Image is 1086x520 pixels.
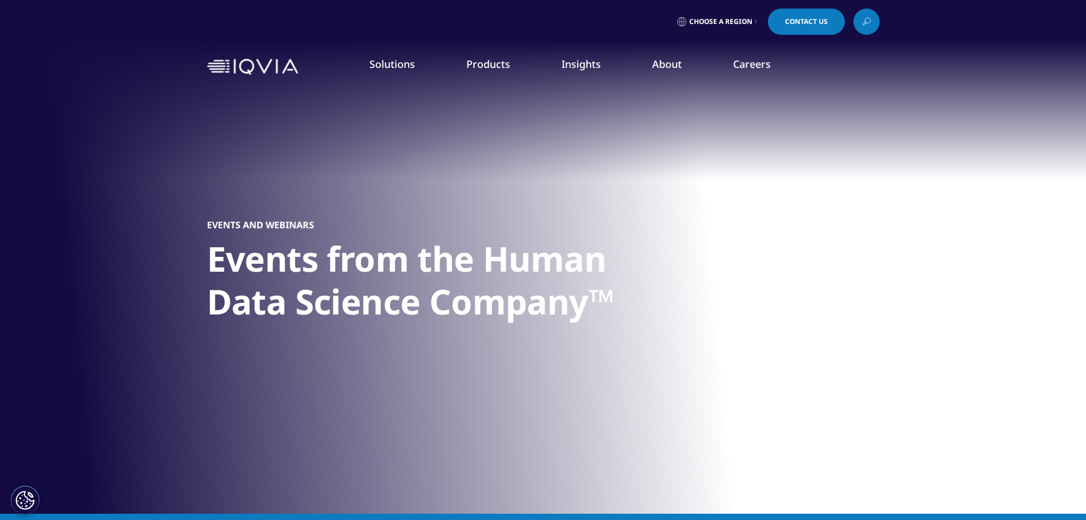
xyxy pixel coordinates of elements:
nav: Primary [303,40,880,94]
img: IQVIA Healthcare Information Technology and Pharma Clinical Research Company [207,59,298,75]
a: About [652,57,682,71]
a: Solutions [369,57,415,71]
h1: Events from the Human Data Science Company™ [207,237,634,330]
a: Contact Us [768,9,845,35]
span: Choose a Region [689,17,753,26]
span: Contact Us [785,18,828,25]
a: Insights [562,57,601,71]
a: Careers [733,57,771,71]
a: Products [466,57,510,71]
button: Cookies Settings [11,486,39,514]
h5: Events and Webinars [207,219,314,231]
